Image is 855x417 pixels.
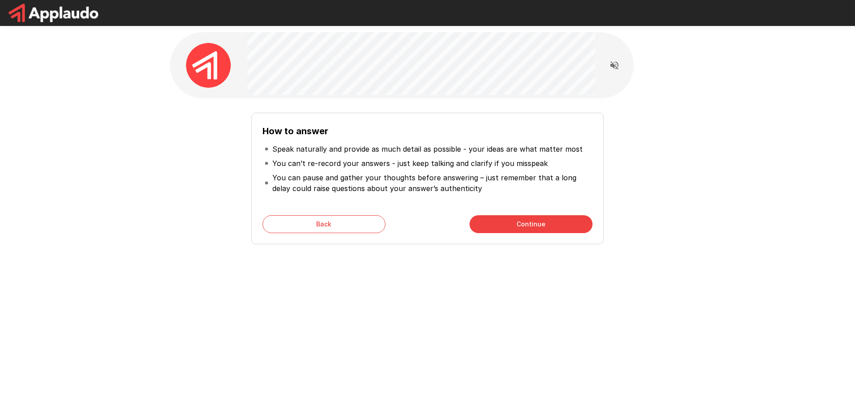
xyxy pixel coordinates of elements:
p: Speak naturally and provide as much detail as possible - your ideas are what matter most [272,144,583,154]
button: Back [262,215,385,233]
button: Read questions aloud [605,56,623,74]
img: applaudo_avatar.png [186,43,231,88]
b: How to answer [262,126,328,136]
p: You can’t re-record your answers - just keep talking and clarify if you misspeak [272,158,548,169]
button: Continue [470,215,593,233]
p: You can pause and gather your thoughts before answering – just remember that a long delay could r... [272,172,591,194]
